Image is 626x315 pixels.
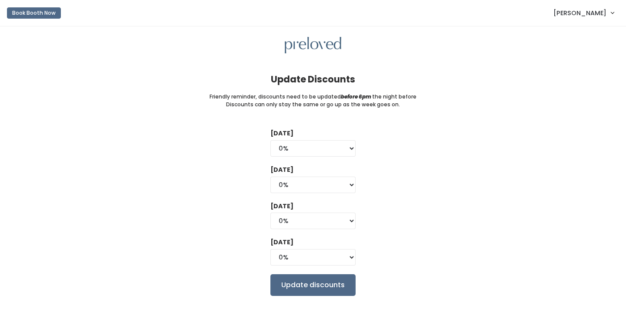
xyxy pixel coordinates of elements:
i: before 6pm [341,93,371,100]
h4: Update Discounts [271,74,355,84]
a: Book Booth Now [7,3,61,23]
label: [DATE] [270,129,293,138]
span: [PERSON_NAME] [553,8,606,18]
small: Discounts can only stay the same or go up as the week goes on. [226,101,400,108]
a: [PERSON_NAME] [545,3,623,22]
small: Friendly reminder, discounts need to be updated the night before [210,93,416,101]
label: [DATE] [270,165,293,174]
img: preloved logo [285,37,341,54]
input: Update discounts [270,274,356,296]
label: [DATE] [270,202,293,211]
button: Book Booth Now [7,7,61,19]
label: [DATE] [270,238,293,247]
